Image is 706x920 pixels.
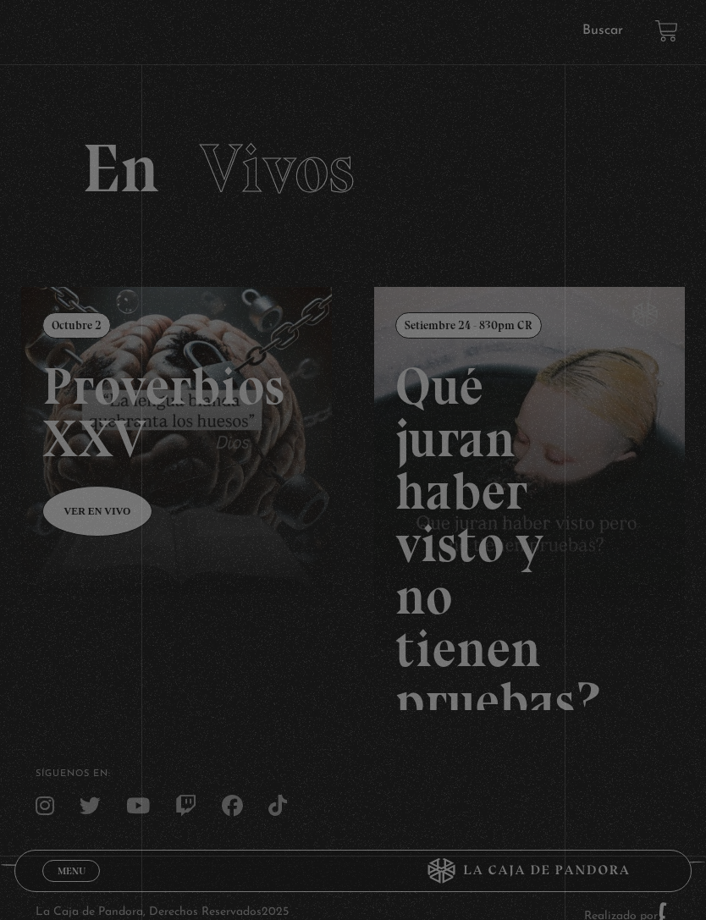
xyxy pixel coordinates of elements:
[36,769,671,779] h4: SÍguenos en:
[200,128,355,209] span: Vivos
[582,24,623,37] a: Buscar
[655,19,678,42] a: View your shopping cart
[58,866,85,876] span: Menu
[52,880,91,892] span: Cerrar
[82,135,625,202] h2: En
